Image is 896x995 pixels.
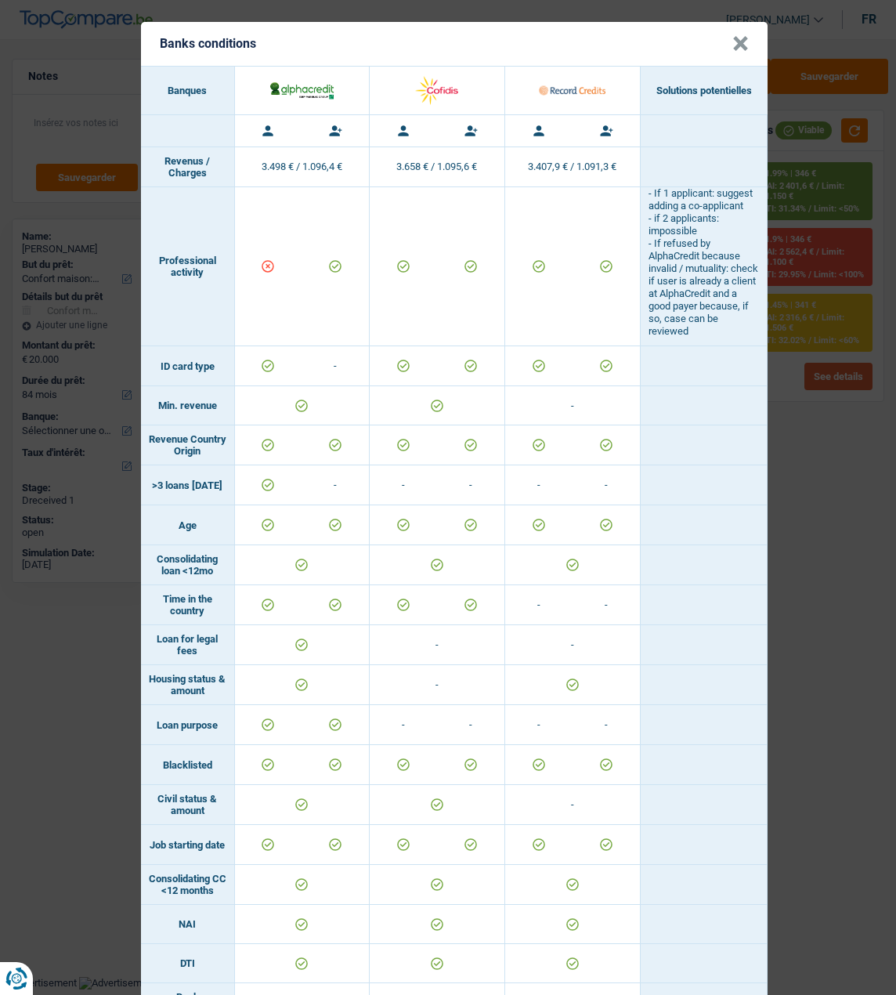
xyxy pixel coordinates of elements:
[505,465,573,505] td: -
[141,745,235,785] td: Blacklisted
[141,425,235,465] td: Revenue Country Origin
[370,465,437,505] td: -
[141,585,235,625] td: Time in the country
[141,147,235,187] td: Revenus / Charges
[505,585,573,624] td: -
[370,147,505,187] td: 3.658 € / 1.095,6 €
[141,905,235,944] td: NAI
[370,705,437,744] td: -
[141,505,235,545] td: Age
[141,825,235,865] td: Job starting date
[573,465,640,505] td: -
[641,67,768,115] th: Solutions potentielles
[141,67,235,115] th: Banques
[302,346,369,385] td: -
[505,625,641,665] td: -
[141,865,235,905] td: Consolidating CC <12 months
[505,147,641,187] td: 3.407,9 € / 1.091,3 €
[141,545,235,585] td: Consolidating loan <12mo
[505,386,641,425] td: -
[141,665,235,705] td: Housing status & amount
[370,625,505,665] td: -
[141,705,235,745] td: Loan purpose
[437,705,504,744] td: -
[573,705,640,744] td: -
[269,80,335,100] img: AlphaCredit
[141,386,235,425] td: Min. revenue
[141,944,235,983] td: DTI
[732,36,749,52] button: Close
[302,465,369,505] td: -
[160,36,256,51] h5: Banks conditions
[505,785,641,825] td: -
[141,625,235,665] td: Loan for legal fees
[141,465,235,505] td: >3 loans [DATE]
[505,705,573,744] td: -
[641,187,768,346] td: - If 1 applicant: suggest adding a co-applicant - if 2 applicants: impossible - If refused by Alp...
[141,346,235,386] td: ID card type
[403,74,470,107] img: Cofidis
[539,74,605,107] img: Record Credits
[141,785,235,825] td: Civil status & amount
[141,187,235,346] td: Professional activity
[573,585,640,624] td: -
[437,465,504,505] td: -
[370,665,505,705] td: -
[235,147,370,187] td: 3.498 € / 1.096,4 €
